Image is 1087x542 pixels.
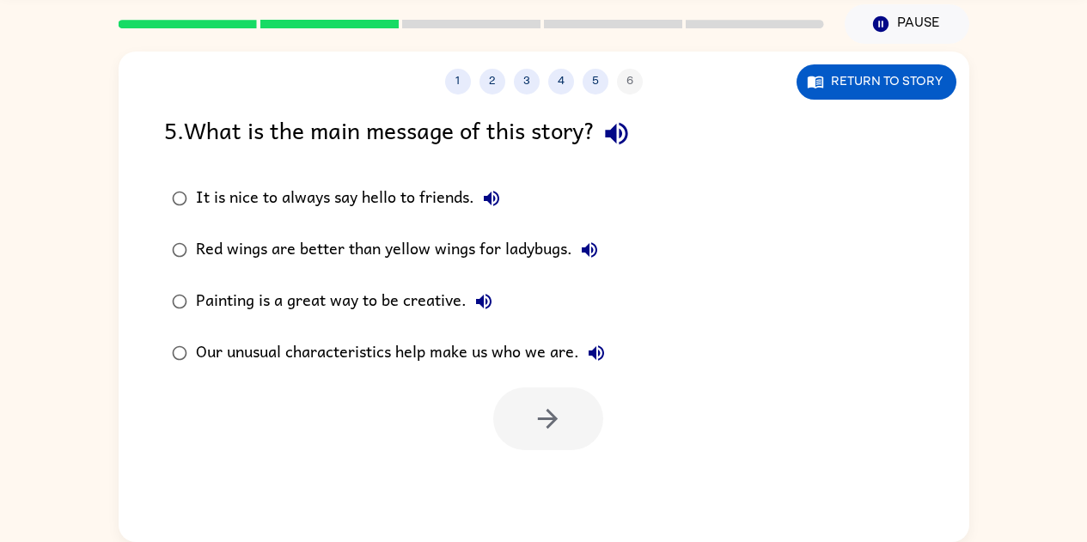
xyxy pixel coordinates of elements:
div: 5 . What is the main message of this story? [164,112,924,155]
button: Return to story [797,64,956,100]
button: Painting is a great way to be creative. [467,284,501,319]
div: Painting is a great way to be creative. [196,284,501,319]
button: 4 [548,69,574,94]
button: Our unusual characteristics help make us who we are. [579,336,614,370]
button: Red wings are better than yellow wings for ladybugs. [572,233,607,267]
div: Red wings are better than yellow wings for ladybugs. [196,233,607,267]
button: 1 [445,69,471,94]
button: It is nice to always say hello to friends. [474,181,509,216]
button: Pause [845,4,969,44]
button: 3 [514,69,540,94]
div: It is nice to always say hello to friends. [196,181,509,216]
button: 5 [583,69,608,94]
button: 2 [479,69,505,94]
div: Our unusual characteristics help make us who we are. [196,336,614,370]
